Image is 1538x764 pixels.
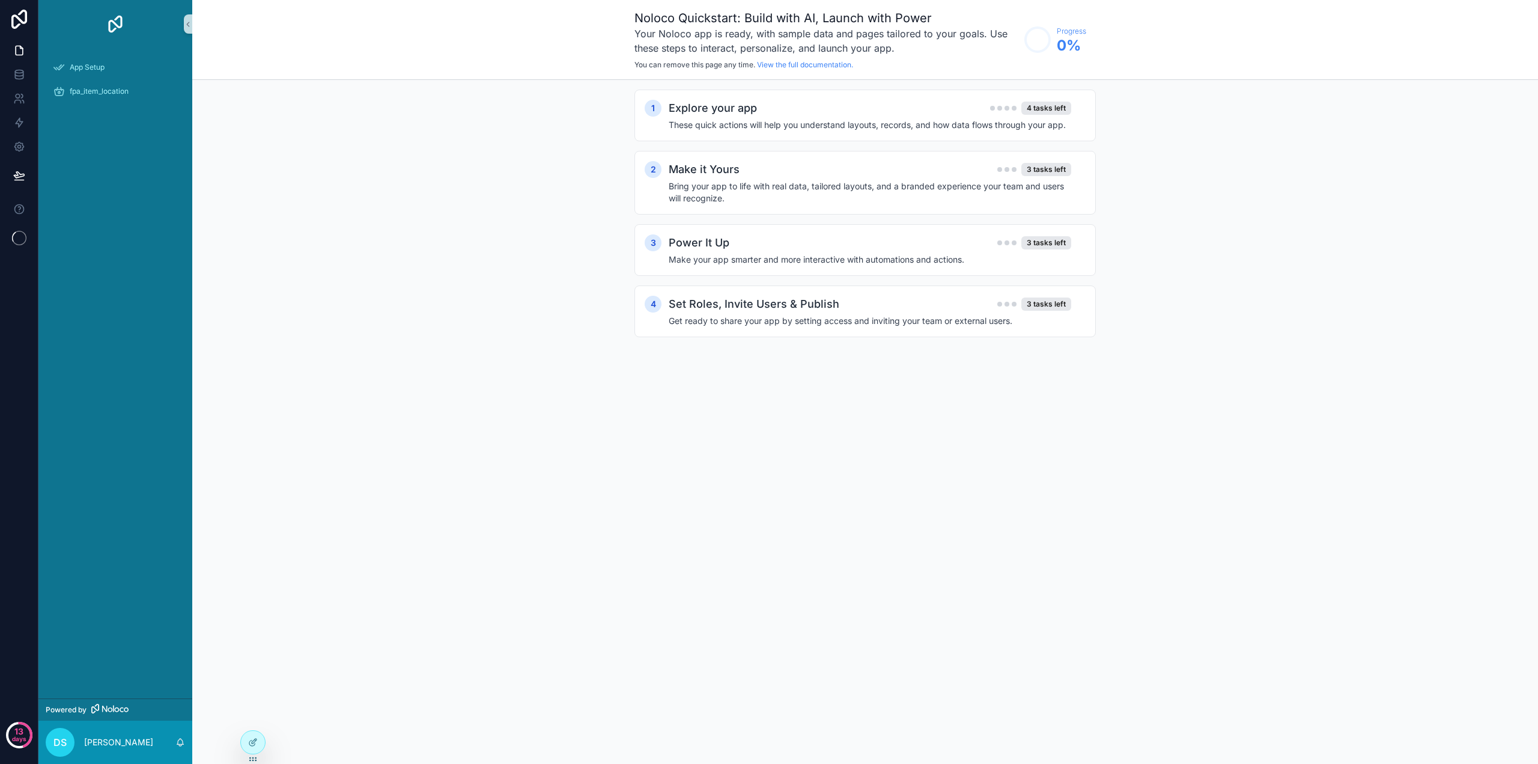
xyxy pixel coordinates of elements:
[14,726,23,738] p: 13
[1057,36,1086,55] span: 0 %
[669,315,1071,327] h4: Get ready to share your app by setting access and inviting your team or external users.
[84,736,153,748] p: [PERSON_NAME]
[645,296,661,313] div: 4
[669,296,839,313] h2: Set Roles, Invite Users & Publish
[669,234,729,251] h2: Power It Up
[192,80,1538,371] div: scrollable content
[70,63,105,72] span: App Setup
[1021,236,1071,249] div: 3 tasks left
[46,81,185,102] a: fpa_item_location
[669,100,757,117] h2: Explore your app
[634,10,1018,26] h1: Noloco Quickstart: Build with AI, Launch with Power
[1021,102,1071,115] div: 4 tasks left
[645,161,661,178] div: 2
[669,161,740,178] h2: Make it Yours
[70,87,129,96] span: fpa_item_location
[38,48,192,118] div: scrollable content
[53,735,67,750] span: DS
[669,254,1071,266] h4: Make your app smarter and more interactive with automations and actions.
[757,60,853,69] a: View the full documentation.
[12,730,26,747] p: days
[46,705,87,715] span: Powered by
[38,698,192,721] a: Powered by
[645,234,661,251] div: 3
[106,14,125,34] img: App logo
[645,100,661,117] div: 1
[46,57,185,78] a: App Setup
[1021,163,1071,176] div: 3 tasks left
[669,180,1071,204] h4: Bring your app to life with real data, tailored layouts, and a branded experience your team and u...
[634,60,755,69] span: You can remove this page any time.
[669,119,1071,131] h4: These quick actions will help you understand layouts, records, and how data flows through your app.
[634,26,1018,55] h3: Your Noloco app is ready, with sample data and pages tailored to your goals. Use these steps to i...
[1057,26,1086,36] span: Progress
[1021,298,1071,311] div: 3 tasks left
